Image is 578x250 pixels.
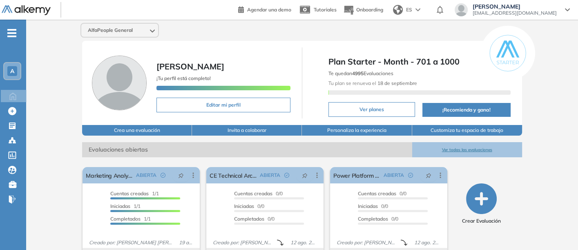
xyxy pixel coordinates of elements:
span: [PERSON_NAME] [473,3,557,10]
span: Onboarding [356,7,383,13]
span: ¡Tu perfil está completo! [156,75,211,81]
span: ABIERTA [384,172,404,179]
span: ABIERTA [260,172,280,179]
span: 0/0 [358,216,398,222]
span: pushpin [178,172,184,179]
button: Ver planes [328,102,415,117]
button: Crea una evaluación [82,125,192,136]
b: 4995 [352,70,364,76]
span: Completados [234,216,264,222]
b: 18 de septiembre [376,80,417,86]
span: Cuentas creadas [358,190,396,196]
span: pushpin [302,172,308,179]
button: Invita a colaborar [192,125,302,136]
span: 19 ago. 2025 [176,239,197,246]
span: AlfaPeople General [88,27,133,33]
span: 0/0 [358,190,406,196]
span: Completados [358,216,388,222]
span: Completados [110,216,141,222]
span: check-circle [284,173,289,178]
button: pushpin [420,169,437,182]
button: Onboarding [343,1,383,19]
span: 0/0 [234,203,264,209]
span: check-circle [161,173,165,178]
span: Creado por: [PERSON_NAME] [333,239,401,246]
span: Tutoriales [314,7,337,13]
span: 1/1 [110,190,159,196]
span: Agendar una demo [247,7,291,13]
span: [EMAIL_ADDRESS][DOMAIN_NAME] [473,10,557,16]
button: pushpin [172,169,190,182]
span: 1/1 [110,203,141,209]
img: Foto de perfil [92,56,147,110]
span: Creado por: [PERSON_NAME] [210,239,277,246]
span: Crear Evaluación [462,217,501,225]
img: Logo [2,5,51,16]
button: pushpin [296,169,314,182]
img: arrow [415,8,420,11]
span: 0/0 [358,203,388,209]
span: Tu plan se renueva el [328,80,417,86]
span: pushpin [426,172,431,179]
a: Power Platform Developer - [GEOGRAPHIC_DATA] [333,167,380,183]
span: ES [406,6,412,13]
a: Agendar una demo [238,4,291,14]
button: Crear Evaluación [462,183,501,225]
span: Iniciadas [110,203,130,209]
span: check-circle [408,173,413,178]
a: Marketing Analyst - [GEOGRAPHIC_DATA] [86,167,133,183]
span: Iniciadas [358,203,378,209]
span: ABIERTA [136,172,156,179]
img: world [393,5,403,15]
span: Plan Starter - Month - 701 a 1000 [328,56,511,68]
a: CE Technical Architect - [GEOGRAPHIC_DATA] [210,167,257,183]
span: Creado por: [PERSON_NAME] [PERSON_NAME] Sichaca [PERSON_NAME] [86,239,175,246]
span: A [10,68,14,74]
span: [PERSON_NAME] [156,61,224,71]
button: ¡Recomienda y gana! [422,103,511,117]
button: Ver todas las evaluaciones [412,142,522,157]
button: Personaliza la experiencia [302,125,412,136]
span: Cuentas creadas [234,190,272,196]
i: - [7,32,16,34]
span: 0/0 [234,216,274,222]
span: Te quedan Evaluaciones [328,70,393,76]
span: 1/1 [110,216,151,222]
button: Editar mi perfil [156,98,290,112]
button: Customiza tu espacio de trabajo [412,125,522,136]
span: Cuentas creadas [110,190,149,196]
span: Iniciadas [234,203,254,209]
span: 0/0 [234,190,283,196]
span: Evaluaciones abiertas [82,142,412,157]
span: 12 ago. 2025 [411,239,444,246]
span: 12 ago. 2025 [287,239,320,246]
